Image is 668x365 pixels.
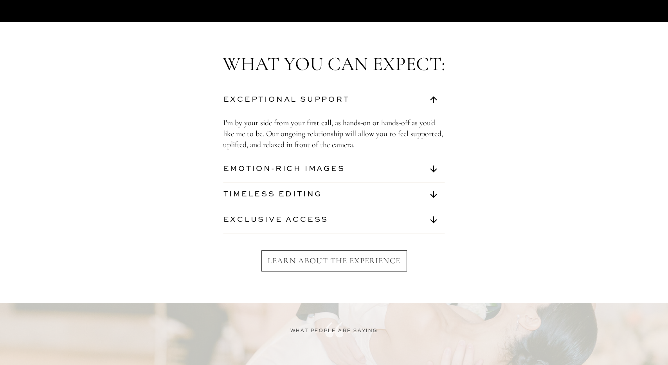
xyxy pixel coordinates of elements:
a: TIMELESS EDITING [223,189,369,202]
p: I'm by your side from your first call, as hands-on or hands-off as you'd like me to be. Our ongoi... [223,117,445,153]
a: EXCLUSIVE ACCESS [223,215,369,228]
a: learn about the experience [240,256,428,271]
h2: WHAT YOU CAN EXPECT: [218,53,451,74]
a: EXCEPTIONAL SUPPORT [223,95,369,108]
p: WHAT PEOPLE ARE SAYING [275,327,393,340]
a: EMOTION-RICH IMAGES [223,164,369,177]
